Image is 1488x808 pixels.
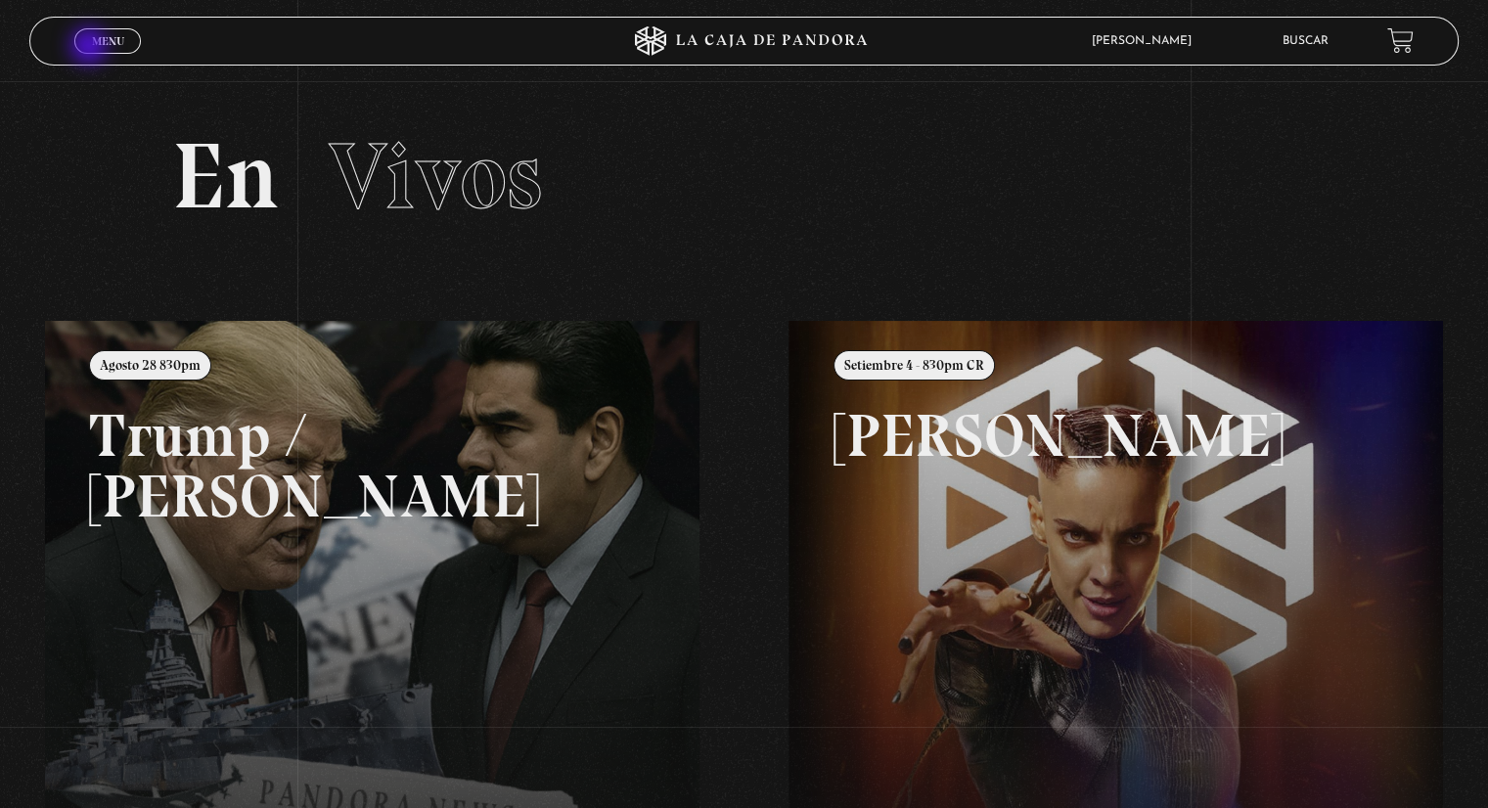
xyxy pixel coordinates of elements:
span: [PERSON_NAME] [1082,35,1211,47]
span: Vivos [329,120,542,232]
a: Buscar [1283,35,1329,47]
span: Cerrar [85,51,131,65]
a: View your shopping cart [1387,27,1414,54]
span: Menu [92,35,124,47]
h2: En [172,130,1315,223]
